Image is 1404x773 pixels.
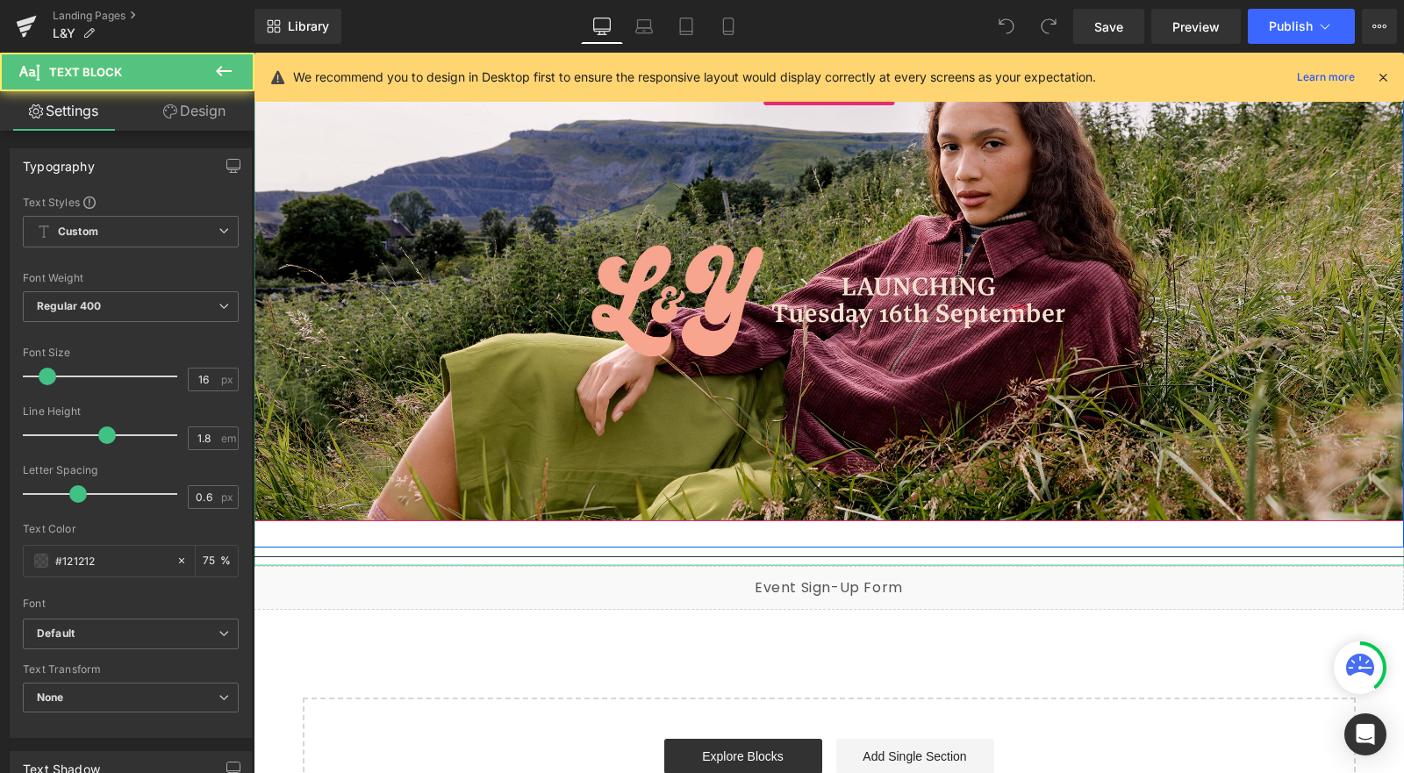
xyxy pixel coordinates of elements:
[623,9,665,44] a: Laptop
[37,299,102,312] b: Regular 400
[221,433,236,444] span: em
[23,195,239,209] div: Text Styles
[1290,67,1362,88] a: Learn more
[23,523,239,535] div: Text Color
[1151,9,1241,44] a: Preview
[293,68,1096,87] p: We recommend you to design in Desktop first to ensure the responsive layout would display correct...
[23,347,239,359] div: Font Size
[58,225,98,240] b: Custom
[131,91,258,131] a: Design
[1248,9,1355,44] button: Publish
[37,626,75,641] i: Default
[1362,9,1397,44] button: More
[55,551,168,570] input: Color
[288,18,329,34] span: Library
[49,65,122,79] span: Text Block
[254,9,341,44] a: New Library
[1031,9,1066,44] button: Redo
[196,546,238,576] div: %
[37,691,64,704] b: None
[533,26,618,53] span: Hero Banner
[618,26,641,53] a: Expand / Collapse
[23,272,239,284] div: Font Weight
[1269,19,1313,33] span: Publish
[1172,18,1220,36] span: Preview
[23,405,239,418] div: Line Height
[707,9,749,44] a: Mobile
[23,598,239,610] div: Font
[581,9,623,44] a: Desktop
[583,686,741,721] a: Add Single Section
[23,663,239,676] div: Text Transform
[221,374,236,385] span: px
[23,464,239,476] div: Letter Spacing
[1094,18,1123,36] span: Save
[989,9,1024,44] button: Undo
[53,9,254,23] a: Landing Pages
[221,491,236,503] span: px
[1344,713,1386,755] div: Open Intercom Messenger
[53,26,75,40] span: L&Y
[23,149,95,174] div: Typography
[665,9,707,44] a: Tablet
[411,686,569,721] a: Explore Blocks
